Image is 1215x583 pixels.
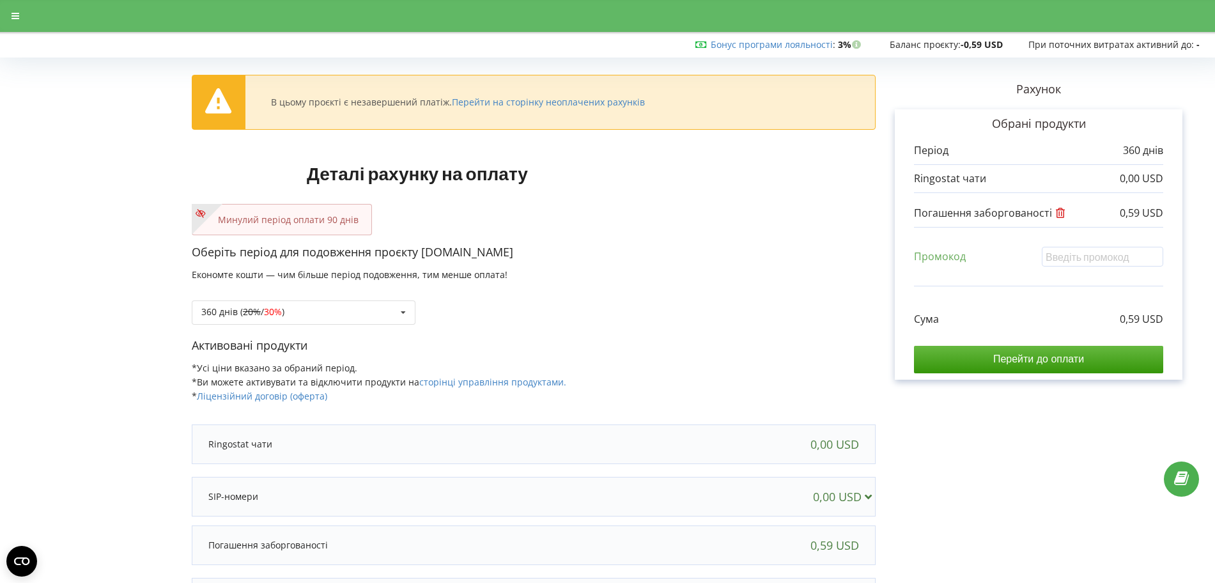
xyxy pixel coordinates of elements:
s: 20% [243,306,261,318]
div: 0,59 USD [810,539,859,552]
p: Сума [914,312,939,327]
h1: Деталі рахунку на оплату [192,143,643,204]
p: SIP-номери [208,490,258,503]
div: 0,00 USD [810,438,859,451]
p: Промокод [914,249,966,264]
p: 0,59 USD [1120,312,1163,327]
a: Перейти на сторінку неоплачених рахунків [452,96,645,108]
span: При поточних витратах активний до: [1028,38,1194,51]
p: Активовані продукти [192,338,876,354]
p: 360 днів [1123,143,1163,158]
span: Баланс проєкту: [890,38,961,51]
p: Оберіть період для подовження проєкту [DOMAIN_NAME] [192,244,876,261]
a: Бонус програми лояльності [711,38,833,51]
strong: - [1196,38,1200,51]
input: Введіть промокод [1042,247,1163,267]
p: Погашення заборгованості [914,206,1069,221]
span: : [711,38,835,51]
div: 0,00 USD [813,490,878,503]
a: сторінці управління продуктами. [419,376,566,388]
p: Рахунок [876,81,1202,98]
p: Погашення заборгованості [208,539,328,552]
input: Перейти до оплати [914,346,1163,373]
p: Період [914,143,948,158]
p: Минулий період оплати 90 днів [205,214,359,226]
p: 0,59 USD [1120,206,1163,221]
strong: -0,59 USD [961,38,1003,51]
p: 0,00 USD [1120,171,1163,186]
p: Ringostat чати [914,171,986,186]
p: Ringostat чати [208,438,272,451]
span: *Усі ціни вказано за обраний період. [192,362,357,374]
div: В цьому проєкті є незавершений платіж. [271,97,645,108]
span: Економте кошти — чим більше період подовження, тим менше оплата! [192,268,507,281]
div: 360 днів ( / ) [201,307,284,316]
span: 30% [264,306,282,318]
button: Open CMP widget [6,546,37,577]
p: Обрані продукти [914,116,1163,132]
a: Ліцензійний договір (оферта) [197,390,327,402]
span: *Ви можете активувати та відключити продукти на [192,376,566,388]
strong: 3% [838,38,864,51]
